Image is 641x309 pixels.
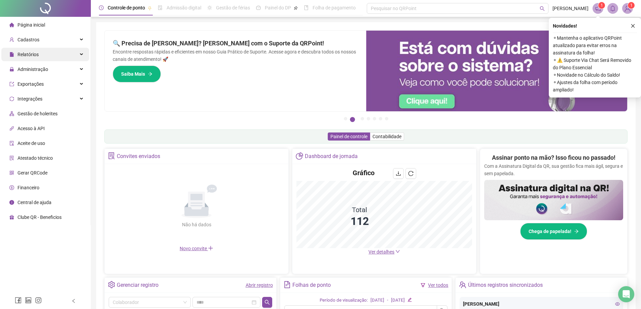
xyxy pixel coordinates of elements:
[553,34,637,56] span: ⚬ Mantenha o aplicativo QRPoint atualizado para evitar erros na assinatura da folha!
[407,298,412,302] span: edit
[17,37,39,42] span: Cadastros
[553,22,577,30] span: Novidades !
[294,6,298,10] span: pushpin
[121,70,145,78] span: Saiba Mais
[108,281,115,288] span: setting
[305,151,358,162] div: Dashboard de jornada
[180,246,213,251] span: Novo convite
[148,6,152,10] span: pushpin
[9,111,14,116] span: apartment
[520,223,587,240] button: Chega de papelada!
[630,3,633,8] span: 1
[304,5,309,10] span: book
[468,279,543,291] div: Últimos registros sincronizados
[292,279,331,291] div: Folhas de ponto
[353,168,375,178] h4: Gráfico
[17,96,42,102] span: Integrações
[372,134,401,139] span: Contabilidade
[344,117,347,120] button: 1
[99,5,104,10] span: clock-circle
[17,81,44,87] span: Exportações
[117,151,160,162] div: Convites enviados
[117,279,158,291] div: Gerenciar registro
[361,117,364,120] button: 3
[17,200,51,205] span: Central de ajuda
[17,141,45,146] span: Aceite de uso
[256,5,261,10] span: dashboard
[9,185,14,190] span: dollar
[492,153,615,162] h2: Assinar ponto na mão? Isso ficou no passado!
[368,249,394,255] span: Ver detalhes
[35,297,42,304] span: instagram
[208,245,213,251] span: plus
[631,24,635,28] span: close
[553,79,637,93] span: ⚬ Ajustes da folha com período ampliado!
[17,111,58,116] span: Gestão de holerites
[9,37,14,42] span: user-add
[166,221,227,228] div: Não há dados
[9,96,14,101] span: sync
[330,134,367,139] span: Painel de controle
[9,52,14,57] span: file
[246,282,273,288] a: Abrir registro
[553,56,637,71] span: ⚬ ⚠️ Suporte Via Chat Será Removido do Plano Essencial
[17,170,47,176] span: Gerar QRCode
[167,5,201,10] span: Admissão digital
[284,281,291,288] span: file-text
[366,31,628,111] img: banner%2F0cf4e1f0-cb71-40ef-aa93-44bd3d4ee559.png
[595,5,601,11] span: notification
[17,185,39,190] span: Financeiro
[148,72,152,76] span: arrow-right
[396,171,401,176] span: download
[9,141,14,146] span: audit
[373,117,376,120] button: 5
[421,283,425,287] span: filter
[313,5,356,10] span: Folha de pagamento
[395,249,400,254] span: down
[529,228,571,235] span: Chega de papelada!
[113,48,358,63] p: Encontre respostas rápidas e eficientes em nosso Guia Prático de Suporte. Acesse agora e descubra...
[17,215,62,220] span: Clube QR - Beneficios
[17,126,45,131] span: Acesso à API
[408,171,414,176] span: reload
[459,281,466,288] span: team
[17,22,45,28] span: Página inicial
[9,170,14,175] span: qrcode
[9,126,14,131] span: api
[320,297,368,304] div: Período de visualização:
[9,82,14,86] span: export
[9,23,14,27] span: home
[108,152,115,159] span: solution
[463,300,620,308] div: [PERSON_NAME]
[628,2,635,9] sup: Atualize o seu contato no menu Meus Dados
[484,180,623,220] img: banner%2F02c71560-61a6-44d4-94b9-c8ab97240462.png
[387,297,388,304] div: -
[296,152,303,159] span: pie-chart
[574,229,579,234] span: arrow-right
[618,286,634,302] div: Open Intercom Messenger
[622,3,633,13] img: 59777
[15,297,22,304] span: facebook
[17,67,48,72] span: Administração
[9,67,14,72] span: lock
[9,215,14,220] span: gift
[113,39,358,48] h2: 🔍 Precisa de [PERSON_NAME]? [PERSON_NAME] com o Suporte da QRPoint!
[391,297,405,304] div: [DATE]
[17,52,39,57] span: Relatórios
[367,117,370,120] button: 4
[264,300,270,305] span: search
[553,71,637,79] span: ⚬ Novidade no Cálculo do Saldo!
[207,5,212,10] span: sun
[368,249,400,255] a: Ver detalhes down
[484,162,623,177] p: Com a Assinatura Digital da QR, sua gestão fica mais ágil, segura e sem papelada.
[370,297,384,304] div: [DATE]
[385,117,388,120] button: 7
[25,297,32,304] span: linkedin
[158,5,163,10] span: file-done
[428,282,448,288] a: Ver todos
[610,5,616,11] span: bell
[601,3,603,8] span: 1
[350,117,355,122] button: 2
[113,66,161,82] button: Saiba Mais
[108,5,145,10] span: Controle de ponto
